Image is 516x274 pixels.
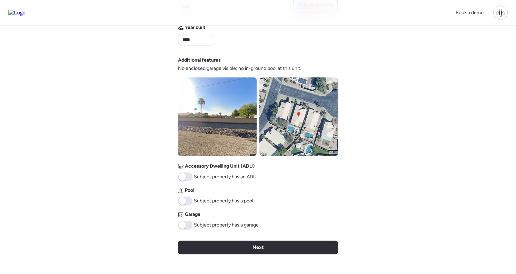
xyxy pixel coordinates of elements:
[185,163,255,170] span: Accessory Dwelling Unit (ADU)
[178,57,221,64] span: Additional features
[252,244,264,251] span: Next
[185,211,200,218] span: Garage
[194,173,257,180] span: Subject property has an ADU
[185,24,206,31] span: Year built
[194,198,253,204] span: Subject property has a pool
[178,65,301,72] span: No enclosed garage visible; no in-ground pool at this unit.
[185,187,194,194] span: Pool
[456,10,484,15] span: Book a demo
[8,10,26,16] img: Logo
[194,222,259,229] span: Subject property has a garage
